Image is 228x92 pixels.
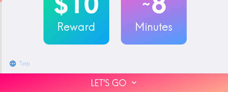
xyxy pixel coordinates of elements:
h3: Minutes [121,19,187,34]
button: ไทย [8,56,33,71]
h3: Reward [43,19,109,34]
div: ไทย [19,58,30,69]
